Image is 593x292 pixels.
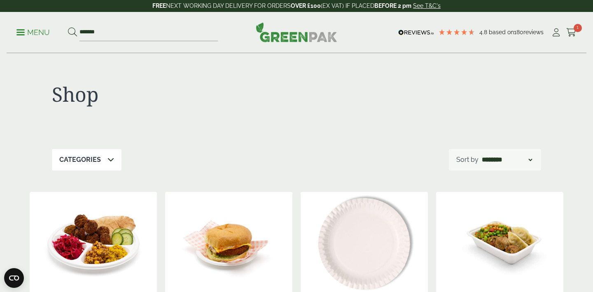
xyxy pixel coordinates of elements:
[479,29,489,35] span: 4.8
[566,26,577,39] a: 1
[514,29,523,35] span: 180
[566,28,577,37] i: Cart
[59,155,101,165] p: Categories
[256,22,337,42] img: GreenPak Supplies
[574,24,582,32] span: 1
[16,28,50,36] a: Menu
[374,2,411,9] strong: BEFORE 2 pm
[438,28,475,36] div: 4.78 Stars
[291,2,321,9] strong: OVER £100
[52,82,296,106] h1: Shop
[152,2,166,9] strong: FREE
[480,155,534,165] select: Shop order
[413,2,441,9] a: See T&C's
[456,155,479,165] p: Sort by
[4,268,24,288] button: Open CMP widget
[489,29,514,35] span: Based on
[16,28,50,37] p: Menu
[523,29,544,35] span: reviews
[398,30,434,35] img: REVIEWS.io
[551,28,561,37] i: My Account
